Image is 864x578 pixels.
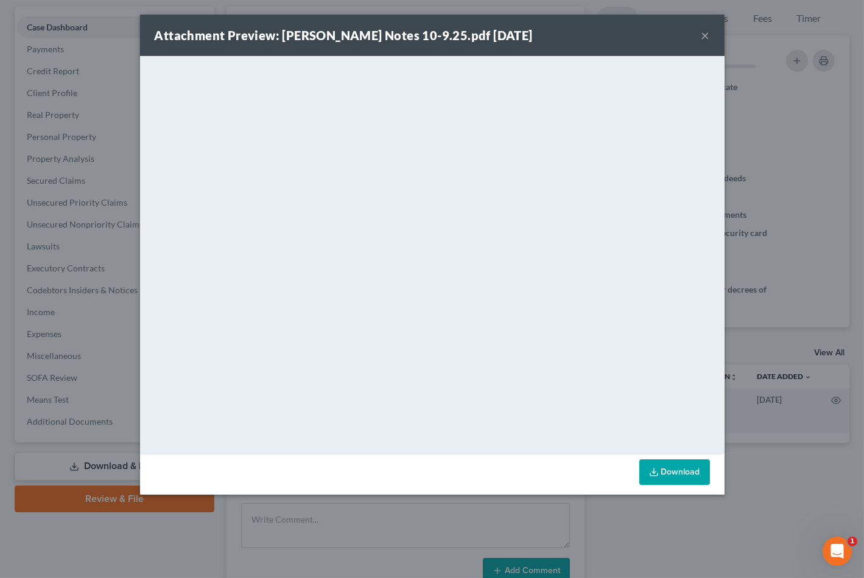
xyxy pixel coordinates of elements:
[823,537,852,566] iframe: Intercom live chat
[701,28,710,43] button: ×
[140,56,725,451] iframe: <object ng-attr-data='[URL][DOMAIN_NAME]' type='application/pdf' width='100%' height='650px'></ob...
[155,28,533,43] strong: Attachment Preview: [PERSON_NAME] Notes 10-9.25.pdf [DATE]
[639,459,710,485] a: Download
[848,537,857,546] span: 1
